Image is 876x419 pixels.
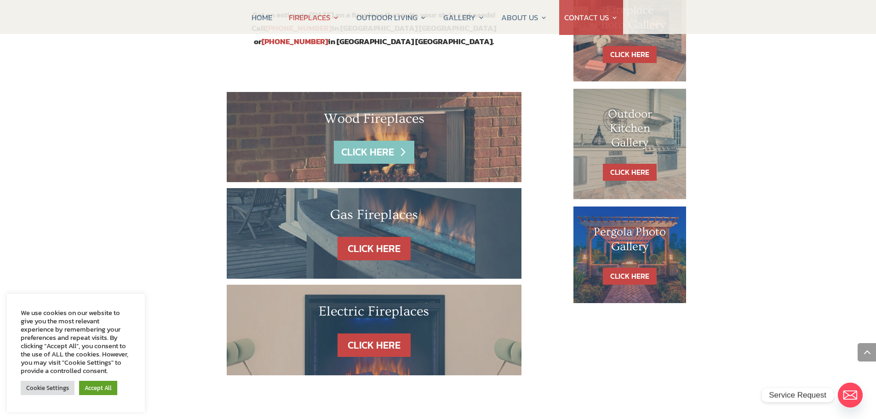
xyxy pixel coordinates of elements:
h2: Gas Fireplaces [254,207,494,228]
h1: Outdoor Kitchen Gallery [592,107,668,155]
h2: Electric Fireplaces [254,303,494,324]
h1: Pergola Photo Gallery [592,225,668,258]
a: CLICK HERE [603,268,657,285]
div: We use cookies on our website to give you the most relevant experience by remembering your prefer... [21,309,131,375]
a: [PHONE_NUMBER] [262,35,328,47]
a: Cookie Settings [21,381,74,395]
a: CLICK HERE [603,46,657,63]
a: Email [838,383,863,408]
a: CLICK HERE [334,141,414,164]
h2: Wood Fireplaces [254,110,494,132]
a: Accept All [79,381,117,395]
a: CLICK HERE [603,164,657,181]
a: CLICK HERE [338,333,411,357]
a: CLICK HERE [338,237,411,260]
